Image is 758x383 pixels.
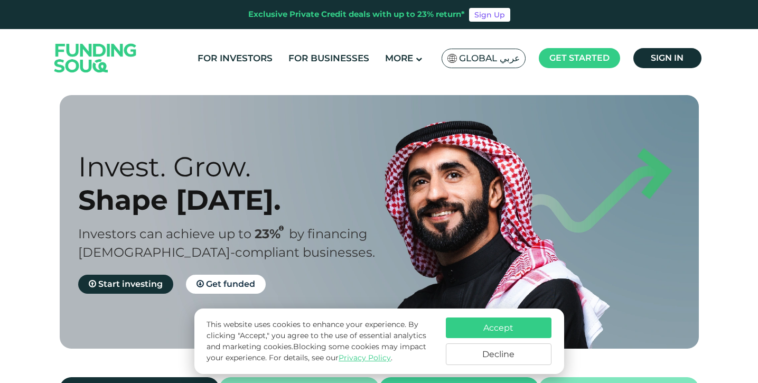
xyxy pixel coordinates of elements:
[549,53,610,63] span: Get started
[186,275,266,294] a: Get funded
[446,343,551,365] button: Decline
[459,52,520,64] span: Global عربي
[469,8,510,22] a: Sign Up
[78,183,398,217] div: Shape [DATE].
[195,50,275,67] a: For Investors
[269,353,392,362] span: For details, see our .
[633,48,701,68] a: Sign in
[78,275,173,294] a: Start investing
[207,342,426,362] span: Blocking some cookies may impact your experience.
[255,226,289,241] span: 23%
[44,31,147,85] img: Logo
[98,279,163,289] span: Start investing
[207,319,435,363] p: This website uses cookies to enhance your experience. By clicking "Accept," you agree to the use ...
[447,54,457,63] img: SA Flag
[248,8,465,21] div: Exclusive Private Credit deals with up to 23% return*
[279,226,284,231] i: 23% IRR (expected) ~ 15% Net yield (expected)
[78,226,251,241] span: Investors can achieve up to
[385,53,413,63] span: More
[286,50,372,67] a: For Businesses
[339,353,391,362] a: Privacy Policy
[78,150,398,183] div: Invest. Grow.
[651,53,684,63] span: Sign in
[206,279,255,289] span: Get funded
[446,317,551,338] button: Accept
